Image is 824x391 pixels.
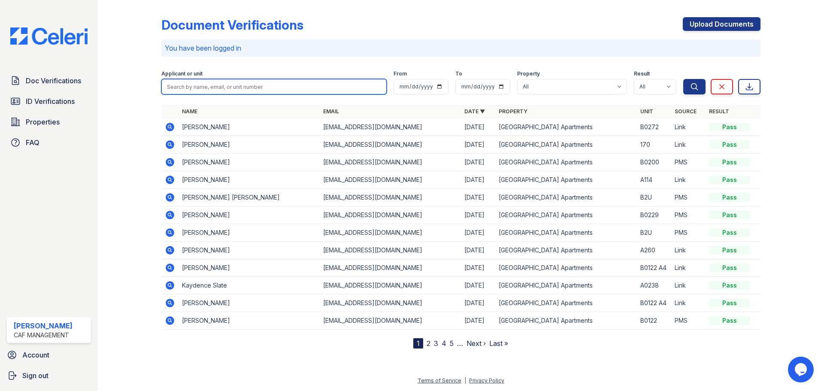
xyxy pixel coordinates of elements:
a: Terms of Service [418,377,461,384]
td: B0122 A4 [637,294,671,312]
div: | [464,377,466,384]
td: [GEOGRAPHIC_DATA] Apartments [495,136,636,154]
td: [PERSON_NAME] [179,259,320,277]
label: Property [517,70,540,77]
div: 1 [413,338,423,349]
td: Link [671,136,706,154]
td: [PERSON_NAME] [179,206,320,224]
a: Unit [640,108,653,115]
td: [EMAIL_ADDRESS][DOMAIN_NAME] [320,294,461,312]
td: PMS [671,154,706,171]
td: [DATE] [461,242,495,259]
td: [GEOGRAPHIC_DATA] Apartments [495,224,636,242]
div: Pass [709,123,750,131]
iframe: chat widget [788,357,815,382]
span: Sign out [22,370,48,381]
td: PMS [671,224,706,242]
td: B2U [637,189,671,206]
td: A0238 [637,277,671,294]
label: Result [634,70,650,77]
a: Next › [467,339,486,348]
a: Properties [7,113,91,130]
a: 4 [442,339,446,348]
td: [GEOGRAPHIC_DATA] Apartments [495,294,636,312]
td: Link [671,259,706,277]
td: Link [671,118,706,136]
td: [DATE] [461,259,495,277]
div: CAF Management [14,331,73,339]
a: 3 [434,339,438,348]
div: [PERSON_NAME] [14,321,73,331]
td: [PERSON_NAME] [179,312,320,330]
td: [EMAIL_ADDRESS][DOMAIN_NAME] [320,259,461,277]
a: FAQ [7,134,91,151]
a: Upload Documents [683,17,760,31]
td: B0272 [637,118,671,136]
span: FAQ [26,137,39,148]
td: [PERSON_NAME] [179,171,320,189]
td: [PERSON_NAME] [179,136,320,154]
td: [GEOGRAPHIC_DATA] Apartments [495,189,636,206]
div: Pass [709,299,750,307]
td: [GEOGRAPHIC_DATA] Apartments [495,118,636,136]
td: [EMAIL_ADDRESS][DOMAIN_NAME] [320,206,461,224]
td: PMS [671,189,706,206]
div: Pass [709,176,750,184]
label: To [455,70,462,77]
td: B0200 [637,154,671,171]
a: Last » [489,339,508,348]
td: [DATE] [461,224,495,242]
td: [GEOGRAPHIC_DATA] Apartments [495,259,636,277]
td: [PERSON_NAME] [179,294,320,312]
td: B0122 [637,312,671,330]
td: [DATE] [461,294,495,312]
td: 170 [637,136,671,154]
div: Document Verifications [161,17,303,33]
td: [GEOGRAPHIC_DATA] Apartments [495,206,636,224]
a: 5 [450,339,454,348]
td: [EMAIL_ADDRESS][DOMAIN_NAME] [320,312,461,330]
td: B0229 [637,206,671,224]
td: B2U [637,224,671,242]
td: [DATE] [461,154,495,171]
span: … [457,338,463,349]
td: [DATE] [461,312,495,330]
a: Result [709,108,729,115]
a: Sign out [3,367,94,384]
td: [PERSON_NAME] [179,224,320,242]
label: Applicant or unit [161,70,203,77]
td: [GEOGRAPHIC_DATA] Apartments [495,242,636,259]
td: [DATE] [461,171,495,189]
td: [EMAIL_ADDRESS][DOMAIN_NAME] [320,154,461,171]
span: Properties [26,117,60,127]
a: Property [499,108,527,115]
img: CE_Logo_Blue-a8612792a0a2168367f1c8372b55b34899dd931a85d93a1a3d3e32e68fde9ad4.png [3,27,94,45]
td: PMS [671,312,706,330]
td: [EMAIL_ADDRESS][DOMAIN_NAME] [320,118,461,136]
td: Link [671,242,706,259]
td: [DATE] [461,136,495,154]
div: Pass [709,246,750,255]
div: Pass [709,228,750,237]
a: Privacy Policy [469,377,504,384]
td: [GEOGRAPHIC_DATA] Apartments [495,277,636,294]
td: [EMAIL_ADDRESS][DOMAIN_NAME] [320,224,461,242]
input: Search by name, email, or unit number [161,79,387,94]
td: [DATE] [461,277,495,294]
td: [DATE] [461,189,495,206]
td: [PERSON_NAME] [179,154,320,171]
a: ID Verifications [7,93,91,110]
a: 2 [427,339,430,348]
div: Pass [709,264,750,272]
a: Doc Verifications [7,72,91,89]
label: From [394,70,407,77]
td: [PERSON_NAME] [PERSON_NAME] [179,189,320,206]
td: [DATE] [461,118,495,136]
td: A260 [637,242,671,259]
td: A114 [637,171,671,189]
td: [EMAIL_ADDRESS][DOMAIN_NAME] [320,277,461,294]
div: Pass [709,140,750,149]
td: Kaydence Slate [179,277,320,294]
td: Link [671,277,706,294]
